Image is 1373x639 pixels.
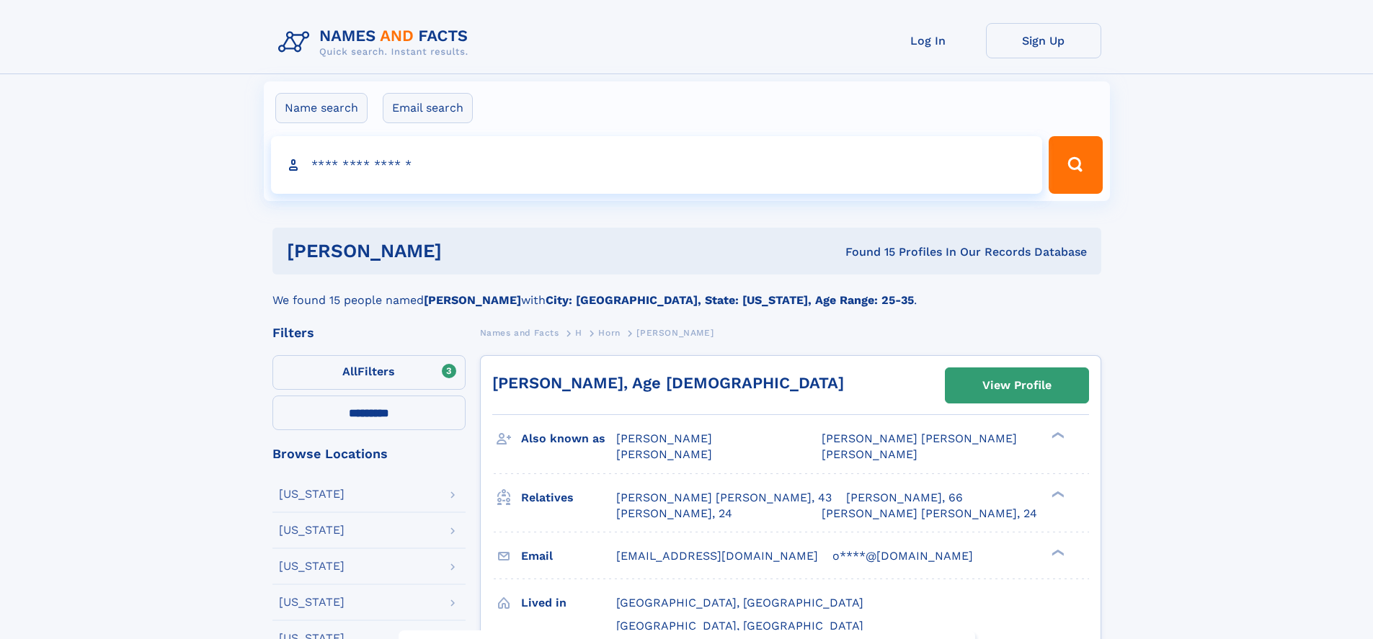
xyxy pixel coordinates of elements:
[822,432,1017,445] span: [PERSON_NAME] [PERSON_NAME]
[871,23,986,58] a: Log In
[616,619,863,633] span: [GEOGRAPHIC_DATA], [GEOGRAPHIC_DATA]
[616,447,712,461] span: [PERSON_NAME]
[480,323,559,341] a: Names and Facts
[616,490,832,506] a: [PERSON_NAME] [PERSON_NAME], 43
[644,244,1087,260] div: Found 15 Profiles In Our Records Database
[616,549,818,563] span: [EMAIL_ADDRESS][DOMAIN_NAME]
[342,365,357,378] span: All
[272,274,1101,309] div: We found 15 people named with .
[521,426,616,451] h3: Also known as
[822,506,1037,522] a: [PERSON_NAME] [PERSON_NAME], 24
[272,326,466,339] div: Filters
[383,93,473,123] label: Email search
[521,486,616,510] h3: Relatives
[846,490,963,506] a: [PERSON_NAME], 66
[982,369,1052,402] div: View Profile
[287,242,644,260] h1: [PERSON_NAME]
[1048,548,1065,557] div: ❯
[575,323,582,341] a: H
[521,544,616,568] h3: Email
[271,136,1043,194] input: search input
[272,23,480,62] img: Logo Names and Facts
[492,374,844,392] a: [PERSON_NAME], Age [DEMOGRAPHIC_DATA]
[986,23,1101,58] a: Sign Up
[598,328,620,338] span: Horn
[424,293,521,307] b: [PERSON_NAME]
[272,447,466,460] div: Browse Locations
[279,524,345,536] div: [US_STATE]
[279,560,345,572] div: [US_STATE]
[946,368,1088,403] a: View Profile
[521,591,616,615] h3: Lived in
[279,488,345,500] div: [US_STATE]
[598,323,620,341] a: Horn
[616,506,732,522] a: [PERSON_NAME], 24
[1049,136,1102,194] button: Search Button
[279,596,345,608] div: [US_STATE]
[272,355,466,390] label: Filters
[616,432,712,445] span: [PERSON_NAME]
[822,447,917,461] span: [PERSON_NAME]
[275,93,368,123] label: Name search
[1048,431,1065,440] div: ❯
[546,293,914,307] b: City: [GEOGRAPHIC_DATA], State: [US_STATE], Age Range: 25-35
[1048,489,1065,499] div: ❯
[616,596,863,609] span: [GEOGRAPHIC_DATA], [GEOGRAPHIC_DATA]
[636,328,714,338] span: [PERSON_NAME]
[575,328,582,338] span: H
